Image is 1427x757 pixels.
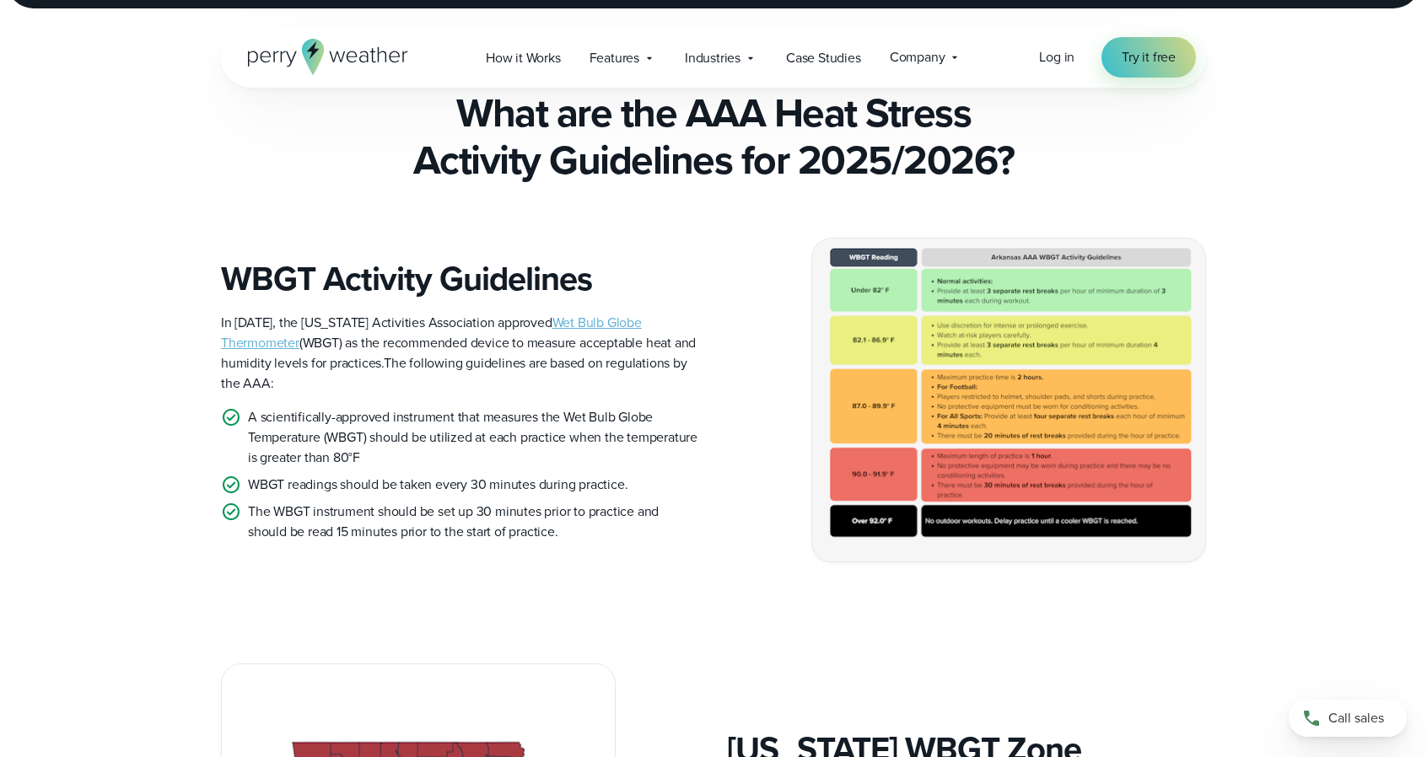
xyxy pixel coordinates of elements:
span: Case Studies [786,48,861,68]
p: The following guidelines are based on regulations by the AAA: [221,313,700,394]
p: The WBGT instrument should be set up 30 minutes prior to practice and should be read 15 minutes p... [248,502,700,542]
img: Arkansas AAA WBGT Guidelines [812,239,1205,561]
a: How it Works [471,40,575,75]
a: Wet Bulb Globe Thermometer [221,313,642,352]
p: A scientifically-approved instrument that measures the Wet Bulb Globe Temperature (WBGT) should b... [248,407,700,468]
p: WBGT readings should be taken every 30 minutes during practice. [248,475,627,495]
span: Features [590,48,639,68]
span: Industries [685,48,740,68]
h2: What are the AAA Heat Stress Activity Guidelines for 2025/2026? [221,89,1206,184]
a: Try it free [1101,37,1196,78]
span: Company [890,47,945,67]
a: Case Studies [772,40,875,75]
span: How it Works [486,48,561,68]
span: Call sales [1328,708,1384,728]
a: Log in [1039,47,1074,67]
h3: WBGT Activity Guidelines [221,259,700,299]
span: In [DATE], the [US_STATE] Activities Association approved (WBGT) as the recommended device to mea... [221,313,696,373]
a: Call sales [1289,700,1407,737]
span: Try it free [1122,47,1176,67]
